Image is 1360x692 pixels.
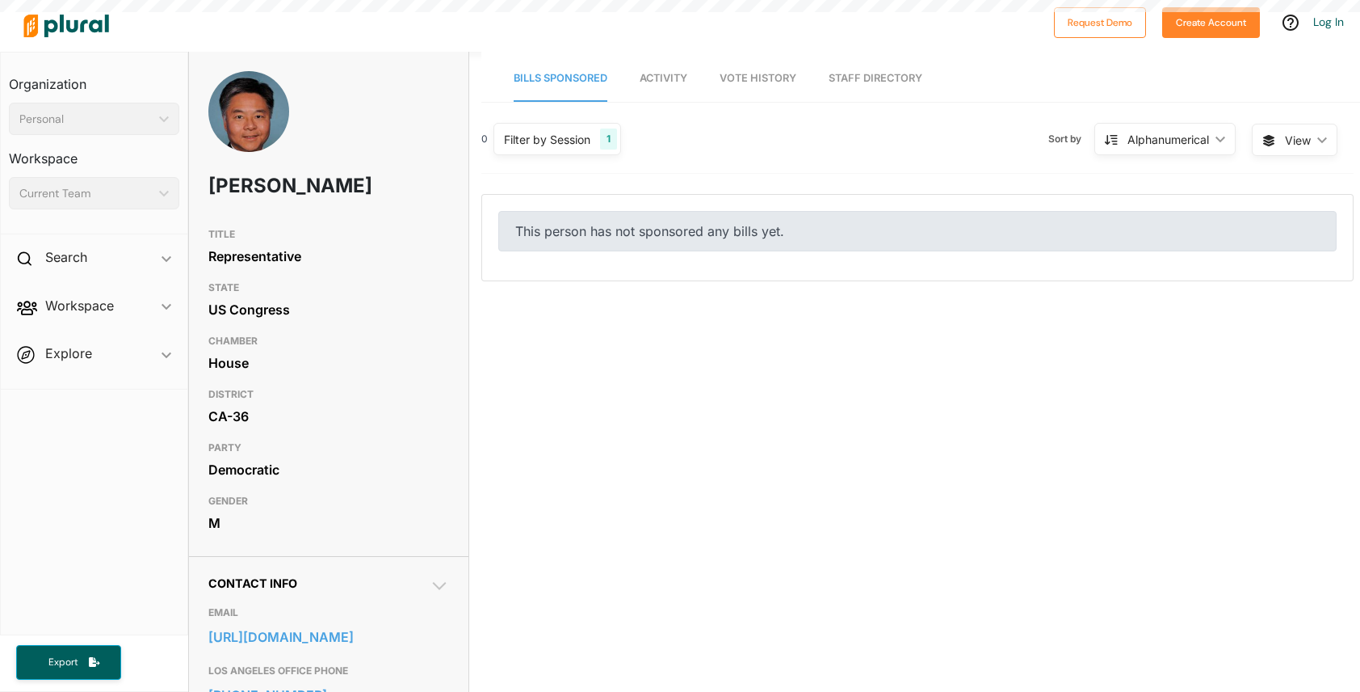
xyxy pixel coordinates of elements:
[208,438,449,458] h3: PARTY
[19,111,153,128] div: Personal
[829,56,922,102] a: Staff Directory
[208,511,449,535] div: M
[481,132,488,146] div: 0
[1285,132,1311,149] span: View
[37,656,89,669] span: Export
[208,244,449,268] div: Representative
[514,72,607,84] span: Bills Sponsored
[1313,15,1344,29] a: Log In
[208,625,449,649] a: [URL][DOMAIN_NAME]
[16,645,121,680] button: Export
[19,185,153,202] div: Current Team
[208,71,289,170] img: Headshot of Ted Lieu
[208,162,353,210] h1: [PERSON_NAME]
[208,278,449,297] h3: STATE
[720,72,796,84] span: Vote History
[208,404,449,428] div: CA-36
[208,576,297,590] span: Contact Info
[208,603,449,622] h3: EMAIL
[600,129,617,150] div: 1
[504,131,590,148] div: Filter by Session
[498,211,1337,251] div: This person has not sponsored any bills yet.
[208,661,449,681] h3: LOS ANGELES OFFICE PHONE
[1054,7,1146,38] button: Request Demo
[640,72,687,84] span: Activity
[208,351,449,375] div: House
[208,331,449,351] h3: CHAMBER
[514,56,607,102] a: Bills Sponsored
[1162,13,1260,30] a: Create Account
[720,56,796,102] a: Vote History
[9,61,179,96] h3: Organization
[208,297,449,322] div: US Congress
[45,248,87,266] h2: Search
[1127,131,1209,148] div: Alphanumerical
[640,56,687,102] a: Activity
[208,492,449,511] h3: GENDER
[208,385,449,404] h3: DISTRICT
[208,458,449,482] div: Democratic
[9,135,179,171] h3: Workspace
[1162,7,1260,38] button: Create Account
[1054,13,1146,30] a: Request Demo
[208,225,449,244] h3: TITLE
[1048,132,1094,146] span: Sort by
